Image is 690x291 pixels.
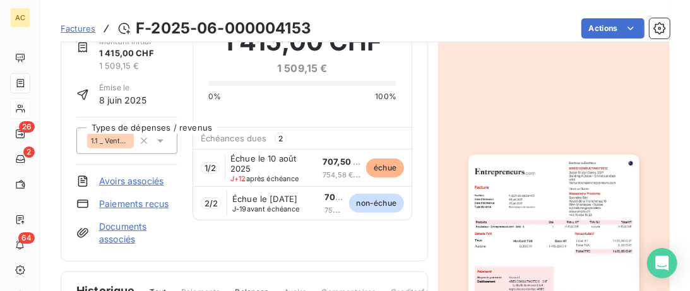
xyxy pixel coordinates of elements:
span: non-échue [349,194,404,213]
span: 0% [208,91,221,102]
a: 2 [10,149,30,169]
span: 26 [19,121,35,133]
span: 754,58 € / 754,58 € [323,169,386,179]
a: Paiements reçus [99,198,169,210]
span: 707,50 CHF [324,191,373,202]
span: 100% [375,91,396,102]
span: J-19 [232,205,247,213]
span: Échue le [DATE] [232,194,297,204]
span: / 707,50 CHF [323,158,413,167]
a: 26 [10,124,30,144]
span: Échéances dues [201,133,267,143]
span: après échéance [230,175,299,182]
span: 1 415,00 CHF [99,47,154,60]
span: 754,57 € / 754,57 € [324,204,387,215]
button: Actions [581,18,645,39]
span: 8 juin 2025 [99,93,147,107]
div: Open Intercom Messenger [647,248,677,278]
span: 2 / 2 [205,198,218,208]
h3: F-2025-06-000004153 [136,17,311,40]
span: échue [366,158,404,177]
span: / 707,50 CHF [324,193,415,202]
span: J+12 [230,174,246,183]
span: 1 509,15 € [223,61,382,76]
span: 1 / 2 [205,163,216,173]
span: 2 [275,133,287,144]
span: Échue le 10 août 2025 [230,153,312,174]
span: 707,50 CHF [323,156,371,167]
a: Avoirs associés [99,175,164,187]
span: Factures [61,23,95,33]
span: 2 [23,146,35,158]
span: 1.1 _ Vente _ Clients [91,137,130,145]
span: 1 509,15 € [99,60,154,73]
div: AC [10,8,30,28]
a: Documents associés [99,220,177,246]
span: 64 [18,232,35,244]
span: Émise le [99,82,147,93]
a: Factures [61,22,95,35]
span: avant échéance [232,205,300,213]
